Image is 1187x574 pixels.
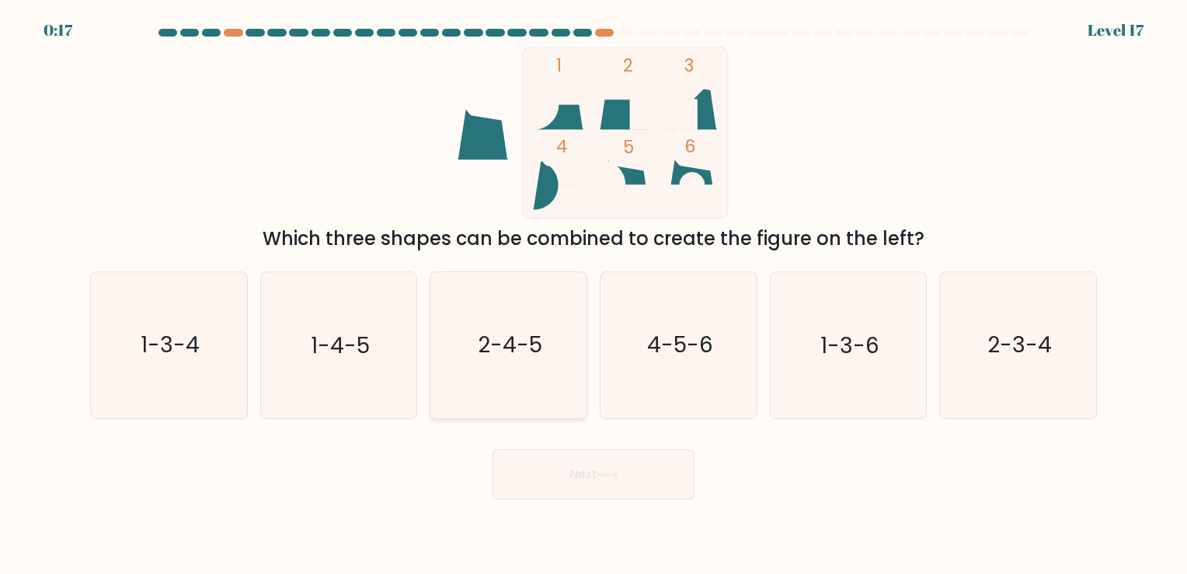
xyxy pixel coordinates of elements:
[556,134,568,159] tspan: 4
[623,135,634,159] tspan: 5
[493,450,694,499] button: Next
[987,331,1052,361] text: 2-3-4
[99,225,1088,253] div: Which three shapes can be combined to create the figure on the left?
[556,53,562,78] tspan: 1
[1088,19,1143,42] div: Level 17
[685,134,696,159] tspan: 6
[141,331,200,361] text: 1-3-4
[623,53,633,78] tspan: 2
[820,331,879,361] text: 1-3-6
[685,53,695,78] tspan: 3
[311,331,370,361] text: 1-4-5
[44,19,72,42] div: 0:17
[478,331,542,361] text: 2-4-5
[647,331,713,361] text: 4-5-6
